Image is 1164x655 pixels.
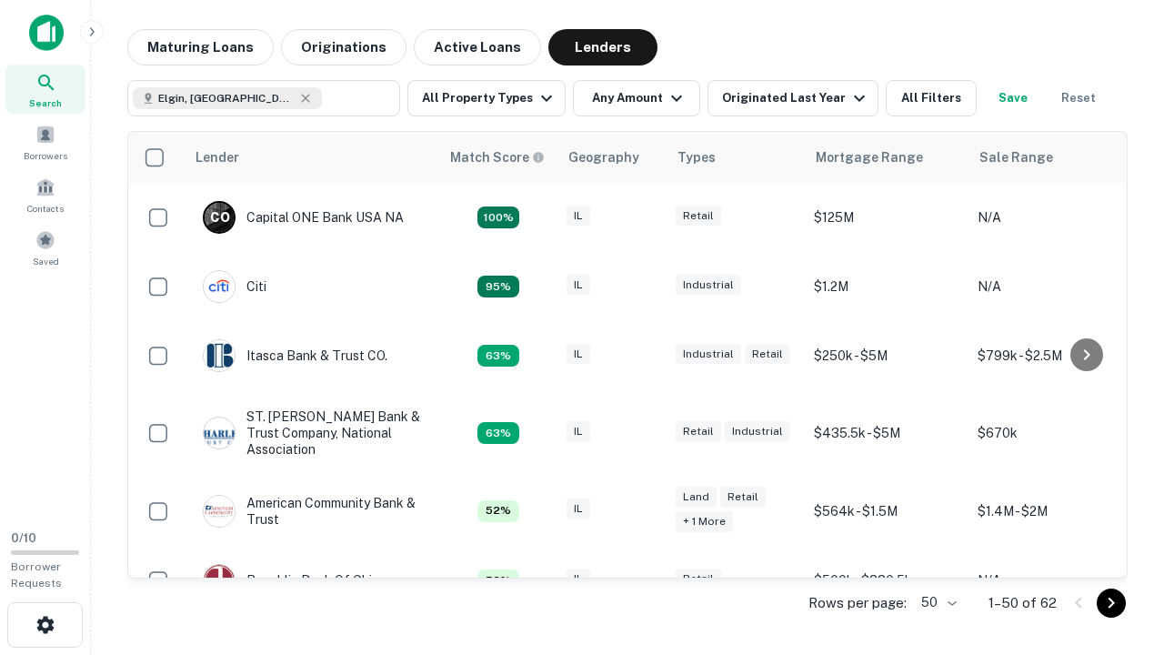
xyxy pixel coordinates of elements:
div: Capitalize uses an advanced AI algorithm to match your search with the best lender. The match sco... [477,345,519,367]
td: $435.5k - $5M [805,390,968,477]
div: Capitalize uses an advanced AI algorithm to match your search with the best lender. The match sco... [477,207,519,228]
td: N/A [968,546,1132,615]
td: $564k - $1.5M [805,477,968,546]
div: Industrial [725,421,790,442]
div: IL [567,569,590,589]
div: Retail [745,344,790,365]
button: Reset [1049,80,1108,116]
div: IL [567,275,590,296]
th: Capitalize uses an advanced AI algorithm to match your search with the best lender. The match sco... [439,132,557,183]
button: Originations [281,29,406,65]
span: Borrowers [24,148,67,163]
div: Lender [196,146,239,168]
div: Capital ONE Bank USA NA [203,201,404,234]
div: Mortgage Range [816,146,923,168]
td: $1.2M [805,252,968,321]
div: Capitalize uses an advanced AI algorithm to match your search with the best lender. The match sco... [450,147,545,167]
th: Lender [185,132,439,183]
span: Search [29,96,62,110]
div: Capitalize uses an advanced AI algorithm to match your search with the best lender. The match sco... [477,569,519,591]
button: Any Amount [573,80,700,116]
div: Capitalize uses an advanced AI algorithm to match your search with the best lender. The match sco... [477,276,519,297]
a: Contacts [5,170,85,219]
button: Active Loans [414,29,541,65]
span: Elgin, [GEOGRAPHIC_DATA], [GEOGRAPHIC_DATA] [158,90,295,106]
div: IL [567,206,590,227]
img: picture [204,418,235,448]
td: $799k - $2.5M [968,321,1132,390]
div: Land [676,487,717,508]
button: All Filters [886,80,977,116]
button: Maturing Loans [127,29,274,65]
span: Borrower Requests [11,560,62,589]
div: Citi [203,270,266,303]
div: American Community Bank & Trust [203,495,421,528]
img: picture [204,565,235,596]
span: Saved [33,254,59,268]
a: Borrowers [5,117,85,166]
td: N/A [968,183,1132,252]
td: $125M [805,183,968,252]
div: IL [567,499,590,519]
button: All Property Types [407,80,566,116]
span: 0 / 10 [11,531,36,545]
td: $1.4M - $2M [968,477,1132,546]
div: Originated Last Year [722,87,870,109]
th: Geography [557,132,667,183]
th: Types [667,132,805,183]
a: Search [5,65,85,114]
p: C O [210,208,229,227]
div: Retail [676,421,721,442]
button: Save your search to get updates of matches that match your search criteria. [984,80,1042,116]
div: + 1 more [676,511,733,532]
button: Lenders [548,29,657,65]
div: Sale Range [979,146,1053,168]
div: Geography [568,146,639,168]
td: N/A [968,252,1132,321]
iframe: Chat Widget [1073,509,1164,597]
div: IL [567,421,590,442]
button: Originated Last Year [707,80,878,116]
th: Sale Range [968,132,1132,183]
div: 50 [914,589,959,616]
img: picture [204,271,235,302]
img: picture [204,496,235,527]
div: Industrial [676,344,741,365]
img: picture [204,340,235,371]
a: Saved [5,223,85,272]
h6: Match Score [450,147,541,167]
div: Types [677,146,716,168]
span: Contacts [27,201,64,216]
div: ST. [PERSON_NAME] Bank & Trust Company, National Association [203,408,421,458]
div: Capitalize uses an advanced AI algorithm to match your search with the best lender. The match sco... [477,500,519,522]
button: Go to next page [1097,589,1126,618]
div: IL [567,344,590,365]
div: Retail [720,487,766,508]
div: Retail [676,206,721,227]
p: Rows per page: [808,592,907,614]
div: Industrial [676,275,741,296]
td: $500k - $880.5k [805,546,968,615]
img: capitalize-icon.png [29,15,64,51]
div: Capitalize uses an advanced AI algorithm to match your search with the best lender. The match sco... [477,422,519,444]
div: Republic Bank Of Chicago [203,564,402,597]
th: Mortgage Range [805,132,968,183]
td: $250k - $5M [805,321,968,390]
td: $670k [968,390,1132,477]
p: 1–50 of 62 [988,592,1057,614]
div: Retail [676,569,721,589]
div: Itasca Bank & Trust CO. [203,339,387,372]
